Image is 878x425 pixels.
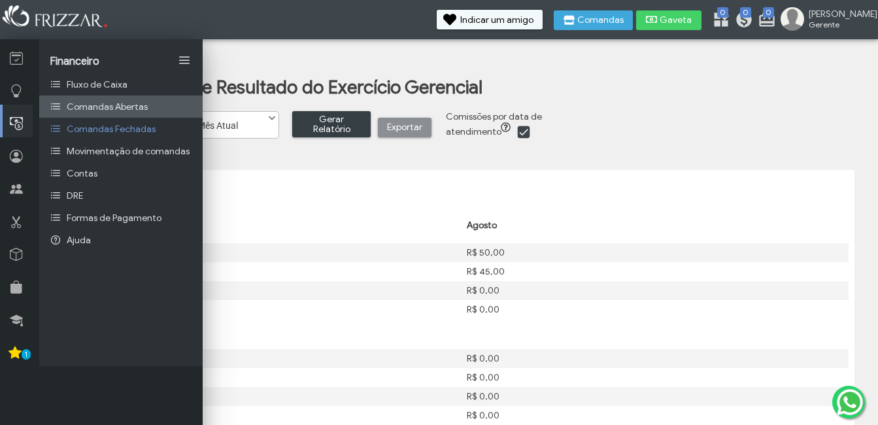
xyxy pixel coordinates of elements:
[72,208,460,243] th: Entradas
[67,212,161,224] span: Formas de Pagamento
[740,7,751,18] span: 0
[39,162,203,184] a: Contas
[446,111,542,137] label: Comissões por data de atendimento
[66,76,832,99] h1: Demonstrativo de Resultado do Exercício Gerencial
[460,243,849,262] td: R$ 50,00
[39,95,203,118] a: Comandas Abertas
[735,10,748,31] a: 0
[660,16,692,25] span: Gaveta
[460,262,849,281] td: R$ 45,00
[67,235,91,246] span: Ajuda
[67,79,127,90] span: Fluxo de Caixa
[39,73,203,95] a: Fluxo de Caixa
[72,349,460,368] td: Crédito
[39,140,203,162] a: Movimentação de comandas
[717,7,728,18] span: 0
[758,10,771,31] a: 0
[301,114,362,134] span: Gerar Relatório
[460,368,849,387] td: R$ 0,00
[67,168,97,179] span: Contas
[554,10,633,30] button: Comandas
[72,368,460,387] td: Credito_Frizzar
[460,349,849,368] td: R$ 0,00
[22,349,31,360] span: 1
[39,118,203,140] a: Comandas Fechadas
[72,243,460,262] td: Produtos
[387,118,422,137] span: Exportar
[67,124,156,135] span: Comandas Fechadas
[460,406,849,425] td: R$ 0,00
[834,386,866,418] img: whatsapp.png
[498,122,516,135] button: ui-button
[292,111,371,137] button: Gerar Relatório
[72,387,460,406] td: Débito
[809,8,868,20] span: [PERSON_NAME]
[67,190,83,201] span: DRE
[67,146,190,157] span: Movimentação de comandas
[72,406,460,425] td: DESCONTO
[72,262,460,281] td: Serviços
[577,16,624,25] span: Comandas
[174,112,289,131] label: Mês Atual
[39,184,203,207] a: DRE
[437,10,543,29] button: Indicar um amigo
[72,330,460,349] th: Forma de Pagamento
[460,281,849,300] td: R$ 0,00
[467,220,497,231] span: Agosto
[460,208,849,243] th: Agosto
[460,16,533,25] span: Indicar um amigo
[712,10,725,31] a: 0
[50,55,99,68] span: Financeiro
[636,10,701,30] button: Gaveta
[72,176,849,194] h1: Entradas
[67,101,148,112] span: Comandas Abertas
[809,20,868,29] span: Gerente
[39,207,203,229] a: Formas de Pagamento
[763,7,774,18] span: 0
[378,118,431,137] button: Exportar
[460,300,849,319] td: R$ 0,00
[72,300,460,319] td: Assinaturas
[72,281,460,300] td: Combos
[460,387,849,406] td: R$ 0,00
[39,229,203,251] a: Ajuda
[781,7,871,33] a: [PERSON_NAME] Gerente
